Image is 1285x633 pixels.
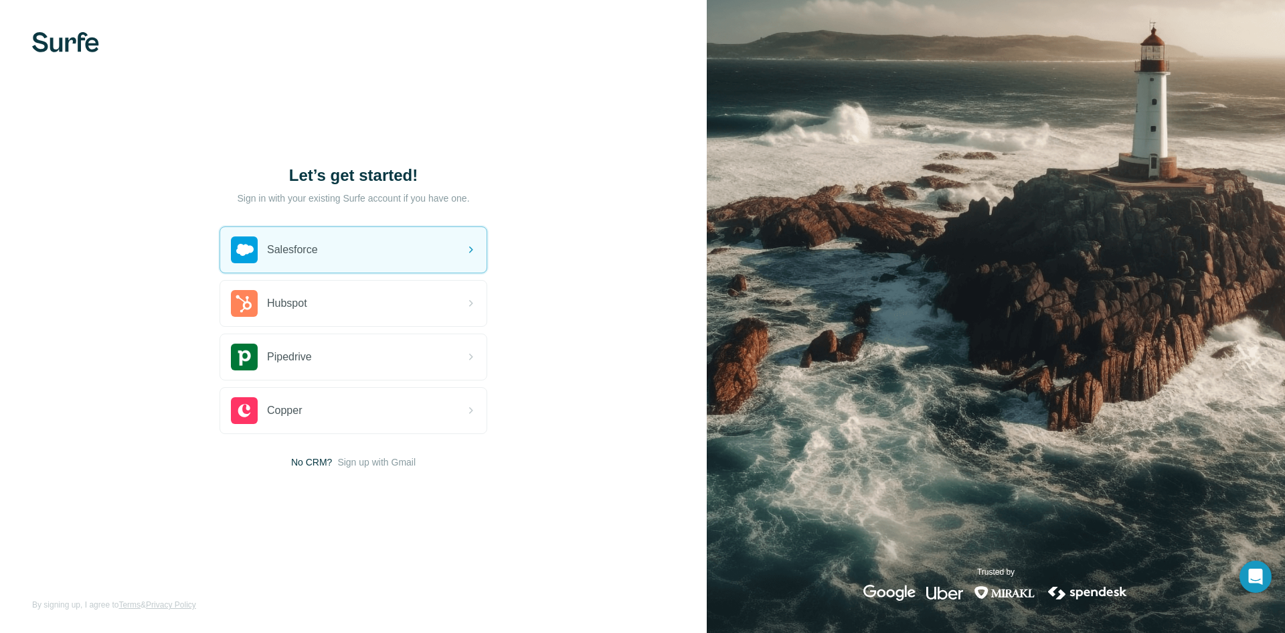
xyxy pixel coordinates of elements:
[146,600,196,610] a: Privacy Policy
[231,344,258,370] img: pipedrive's logo
[1046,585,1129,601] img: spendesk's logo
[237,192,469,205] p: Sign in with your existing Surfe account if you have one.
[977,566,1015,578] p: Trusted by
[863,585,916,601] img: google's logo
[32,599,196,611] span: By signing up, I agree to &
[220,165,487,186] h1: Let’s get started!
[974,585,1035,601] img: mirakl's logo
[337,455,416,469] button: Sign up with Gmail
[267,242,318,258] span: Salesforce
[291,455,332,469] span: No CRM?
[231,397,258,424] img: copper's logo
[1239,561,1272,593] div: Open Intercom Messenger
[118,600,141,610] a: Terms
[231,236,258,263] img: salesforce's logo
[267,295,307,311] span: Hubspot
[231,290,258,317] img: hubspot's logo
[926,585,963,601] img: uber's logo
[267,403,302,419] span: Copper
[32,32,99,52] img: Surfe's logo
[267,349,312,365] span: Pipedrive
